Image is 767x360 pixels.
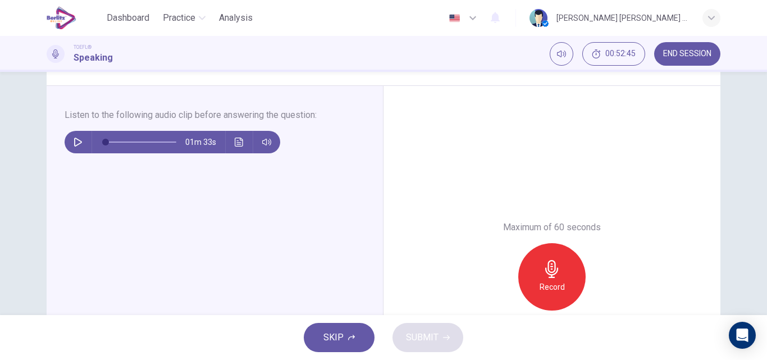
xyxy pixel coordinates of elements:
button: END SESSION [654,42,720,66]
button: Practice [158,8,210,28]
span: Dashboard [107,11,149,25]
span: TOEFL® [74,43,92,51]
span: 00:52:45 [605,49,636,58]
span: 01m 33s [185,131,225,153]
a: EduSynch logo [47,7,102,29]
button: 00:52:45 [582,42,645,66]
h1: Speaking [74,51,113,65]
img: Profile picture [529,9,547,27]
div: Hide [582,42,645,66]
img: en [448,14,462,22]
button: SKIP [304,323,375,352]
img: EduSynch logo [47,7,76,29]
span: SKIP [323,330,344,345]
div: Open Intercom Messenger [729,322,756,349]
button: Record [518,243,586,311]
button: Analysis [214,8,257,28]
span: Practice [163,11,195,25]
h6: Record [540,280,565,294]
span: Analysis [219,11,253,25]
button: Dashboard [102,8,154,28]
h6: Listen to the following audio clip before answering the question : [65,108,351,122]
span: END SESSION [663,49,711,58]
div: [PERSON_NAME] [PERSON_NAME] Toledo [556,11,689,25]
button: Click to see the audio transcription [230,131,248,153]
h6: Maximum of 60 seconds [503,221,601,234]
div: Mute [550,42,573,66]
